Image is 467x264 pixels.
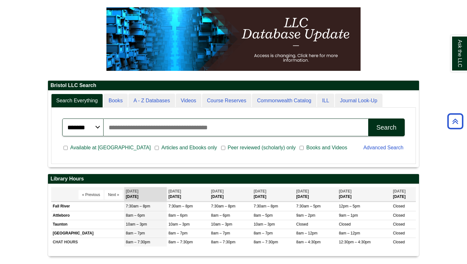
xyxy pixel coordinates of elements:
[168,189,181,193] span: [DATE]
[254,231,273,235] span: 8am – 7pm
[445,117,465,125] a: Back to Top
[211,213,230,218] span: 8am – 6pm
[126,204,150,208] span: 7:30am – 8pm
[168,204,193,208] span: 7:30am – 8pm
[211,222,232,227] span: 10am – 3pm
[335,94,382,108] a: Journal Look-Up
[296,231,318,235] span: 8am – 12pm
[51,211,124,220] td: Attleboro
[296,213,315,218] span: 9am – 2pm
[78,190,104,200] button: « Previous
[393,222,405,227] span: Closed
[124,187,167,201] th: [DATE]
[317,94,334,108] a: ILL
[391,187,416,201] th: [DATE]
[339,240,371,244] span: 12:30pm – 4:30pm
[176,94,201,108] a: Videos
[211,240,235,244] span: 8am – 7:30pm
[339,213,358,218] span: 9am – 1pm
[168,231,187,235] span: 8am – 7pm
[167,187,209,201] th: [DATE]
[376,124,396,131] div: Search
[393,231,405,235] span: Closed
[252,94,316,108] a: Commonwealth Catalog
[106,7,361,71] img: HTML tutorial
[393,240,405,244] span: Closed
[128,94,175,108] a: A - Z Databases
[159,144,220,152] span: Articles and Ebooks only
[296,222,308,227] span: Closed
[126,213,145,218] span: 8am – 6pm
[64,145,68,151] input: Available at [GEOGRAPHIC_DATA]
[126,231,145,235] span: 8am – 7pm
[339,231,360,235] span: 8am – 12pm
[211,204,235,208] span: 7:30am – 8pm
[202,94,252,108] a: Course Reserves
[254,222,275,227] span: 10am – 3pm
[51,220,124,229] td: Taunton
[105,190,123,200] button: Next »
[51,94,103,108] a: Search Everything
[337,187,391,201] th: [DATE]
[48,81,419,91] h2: Bristol LLC Search
[126,240,150,244] span: 8am – 7:30pm
[168,213,187,218] span: 8am – 6pm
[51,238,124,247] td: CHAT HOURS
[254,213,273,218] span: 8am – 5pm
[48,174,419,184] h2: Library Hours
[296,240,321,244] span: 8am – 4:30pm
[126,189,139,193] span: [DATE]
[211,231,230,235] span: 8am – 7pm
[304,144,350,152] span: Books and Videos
[393,213,405,218] span: Closed
[221,145,225,151] input: Peer reviewed (scholarly) only
[126,222,147,227] span: 10am – 3pm
[296,204,321,208] span: 7:30am – 5pm
[339,189,352,193] span: [DATE]
[393,204,405,208] span: Closed
[225,144,298,152] span: Peer reviewed (scholarly) only
[155,145,159,151] input: Articles and Ebooks only
[168,240,193,244] span: 8am – 7:30pm
[363,145,403,150] a: Advanced Search
[296,189,309,193] span: [DATE]
[254,189,266,193] span: [DATE]
[68,144,153,152] span: Available at [GEOGRAPHIC_DATA]
[393,189,406,193] span: [DATE]
[104,94,128,108] a: Books
[254,240,278,244] span: 8am – 7:30pm
[168,222,190,227] span: 10am – 3pm
[51,202,124,211] td: Fall River
[254,204,278,208] span: 7:30am – 8pm
[295,187,337,201] th: [DATE]
[368,118,405,136] button: Search
[211,189,224,193] span: [DATE]
[209,187,252,201] th: [DATE]
[339,204,360,208] span: 12pm – 5pm
[339,222,351,227] span: Closed
[51,229,124,238] td: [GEOGRAPHIC_DATA]
[300,145,304,151] input: Books and Videos
[252,187,294,201] th: [DATE]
